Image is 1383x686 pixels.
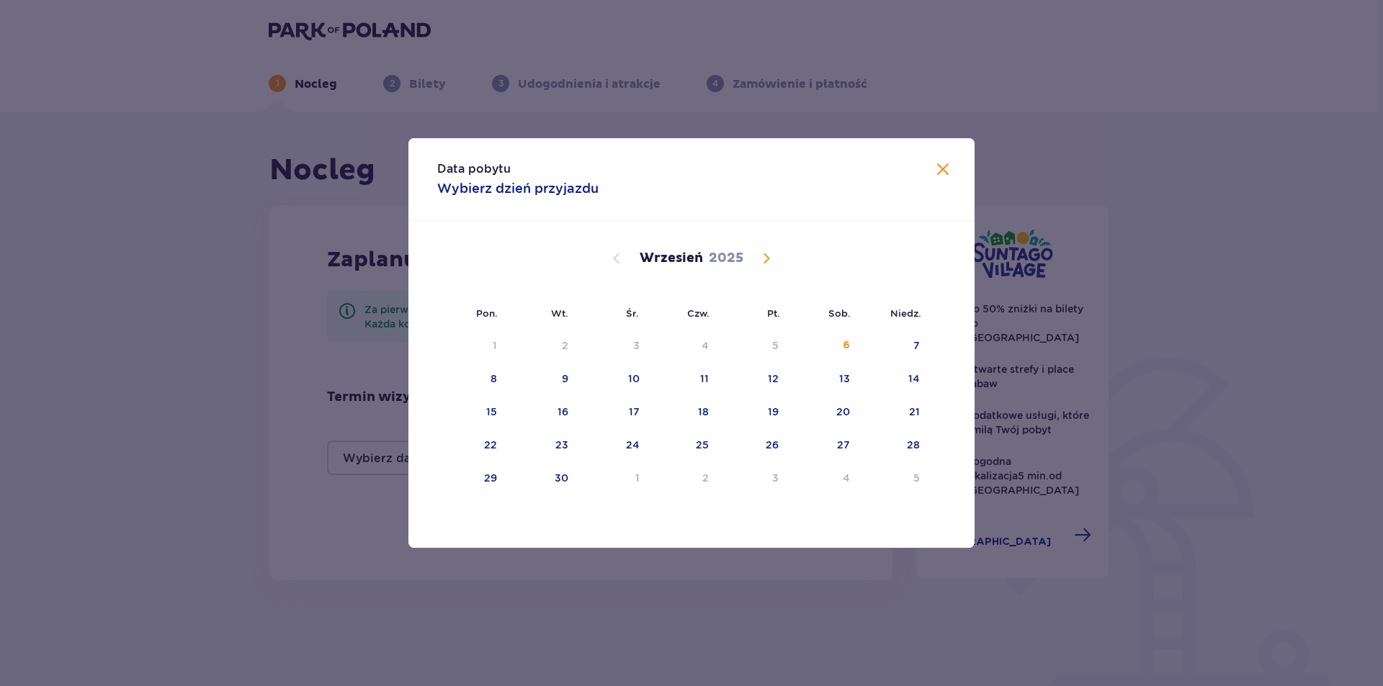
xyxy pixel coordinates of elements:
td: Choose piątek, 3 października 2025 as your check-in date. It’s available. [719,463,789,495]
td: Choose czwartek, 25 września 2025 as your check-in date. It’s available. [650,430,720,461]
td: Choose sobota, 13 września 2025 as your check-in date. It’s available. [789,364,860,395]
td: Choose środa, 24 września 2025 as your check-in date. It’s available. [578,430,650,461]
td: Choose poniedziałek, 8 września 2025 as your check-in date. It’s available. [437,364,507,395]
td: Choose środa, 1 października 2025 as your check-in date. It’s available. [578,463,650,495]
td: Choose niedziela, 21 września 2025 as your check-in date. It’s available. [860,397,930,428]
td: Choose wtorek, 9 września 2025 as your check-in date. It’s available. [507,364,578,395]
td: Choose wtorek, 30 września 2025 as your check-in date. It’s available. [507,463,578,495]
td: Not available. piątek, 5 września 2025 [719,330,789,362]
td: Choose poniedziałek, 29 września 2025 as your check-in date. It’s available. [437,463,507,495]
div: 3 [633,338,640,353]
td: Choose czwartek, 11 września 2025 as your check-in date. It’s available. [650,364,720,395]
td: Choose czwartek, 18 września 2025 as your check-in date. It’s available. [650,397,720,428]
div: 2 [562,338,568,353]
p: Wrzesień [640,250,703,267]
div: 27 [837,438,850,452]
td: Choose niedziela, 14 września 2025 as your check-in date. It’s available. [860,364,930,395]
div: 11 [700,371,709,386]
div: 2 [702,471,709,485]
div: 24 [626,438,640,452]
td: Choose wtorek, 16 września 2025 as your check-in date. It’s available. [507,397,578,428]
td: Choose środa, 17 września 2025 as your check-in date. It’s available. [578,397,650,428]
div: 3 [772,471,779,485]
small: Pt. [767,307,780,319]
td: Choose sobota, 6 września 2025 as your check-in date. It’s available. [789,330,860,362]
div: 4 [843,471,850,485]
small: Czw. [687,307,710,319]
td: Not available. poniedziałek, 1 września 2025 [437,330,507,362]
td: Choose piątek, 26 września 2025 as your check-in date. It’s available. [719,430,789,461]
td: Choose piątek, 19 września 2025 as your check-in date. It’s available. [719,397,789,428]
div: 6 [843,338,850,353]
div: 12 [768,371,779,386]
div: 26 [766,438,779,452]
div: 19 [768,405,779,419]
td: Choose środa, 10 września 2025 as your check-in date. It’s available. [578,364,650,395]
div: 20 [836,405,850,419]
small: Niedz. [890,307,921,319]
td: Choose czwartek, 2 października 2025 as your check-in date. It’s available. [650,463,720,495]
div: 8 [491,371,497,386]
small: Śr. [626,307,639,319]
td: Choose wtorek, 23 września 2025 as your check-in date. It’s available. [507,430,578,461]
div: 1 [493,338,497,353]
div: Calendar [408,221,975,519]
div: 4 [702,338,709,353]
div: 17 [629,405,640,419]
td: Choose sobota, 4 października 2025 as your check-in date. It’s available. [789,463,860,495]
small: Sob. [828,307,851,319]
div: 22 [484,438,497,452]
div: 9 [562,371,568,386]
div: 25 [696,438,709,452]
p: 2025 [709,250,743,267]
td: Not available. czwartek, 4 września 2025 [650,330,720,362]
td: Choose sobota, 27 września 2025 as your check-in date. It’s available. [789,430,860,461]
td: Choose poniedziałek, 15 września 2025 as your check-in date. It’s available. [437,397,507,428]
td: Not available. wtorek, 2 września 2025 [507,330,578,362]
div: 10 [628,371,640,386]
div: 16 [558,405,568,419]
div: 18 [698,405,709,419]
small: Pon. [476,307,498,319]
td: Choose sobota, 20 września 2025 as your check-in date. It’s available. [789,397,860,428]
small: Wt. [551,307,568,319]
td: Not available. środa, 3 września 2025 [578,330,650,362]
td: Choose piątek, 12 września 2025 as your check-in date. It’s available. [719,364,789,395]
div: 1 [635,471,640,485]
div: 23 [555,438,568,452]
td: Choose poniedziałek, 22 września 2025 as your check-in date. It’s available. [437,430,507,461]
div: 30 [555,471,568,485]
td: Choose niedziela, 28 września 2025 as your check-in date. It’s available. [860,430,930,461]
div: 29 [484,471,497,485]
div: 15 [486,405,497,419]
td: Choose niedziela, 5 października 2025 as your check-in date. It’s available. [860,463,930,495]
div: 13 [839,371,850,386]
div: 5 [772,338,779,353]
td: Choose niedziela, 7 września 2025 as your check-in date. It’s available. [860,330,930,362]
